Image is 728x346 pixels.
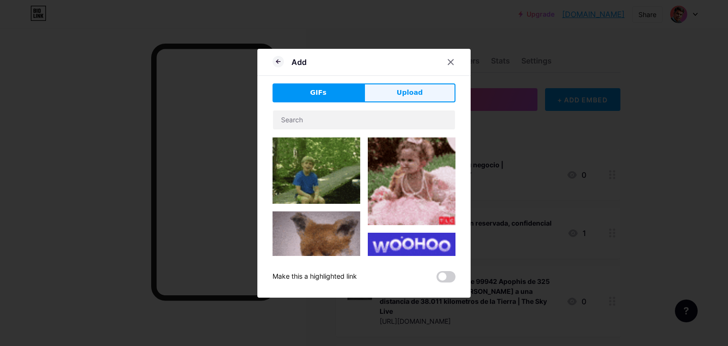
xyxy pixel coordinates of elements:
span: GIFs [310,88,327,98]
img: Gihpy [273,137,360,204]
button: GIFs [273,83,364,102]
input: Search [273,110,455,129]
button: Upload [364,83,455,102]
span: Upload [397,88,423,98]
img: Gihpy [273,211,360,287]
div: Add [291,56,307,68]
div: Make this a highlighted link [273,271,357,282]
img: Gihpy [368,233,455,320]
img: Gihpy [368,137,455,225]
